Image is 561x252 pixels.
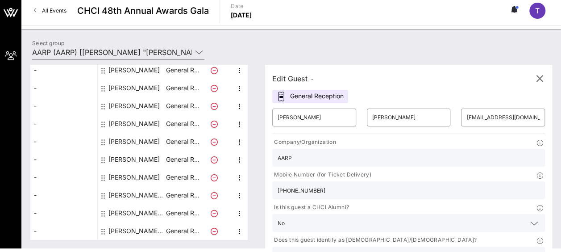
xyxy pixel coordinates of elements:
div: Susan Caideo-Corea [108,186,165,204]
span: T [535,6,540,15]
div: Selena Caldera [108,168,160,186]
input: Last Name* [372,110,445,125]
div: Fernando Ruiz [108,97,160,115]
p: Does this guest identify as [DEMOGRAPHIC_DATA]/[DEMOGRAPHIC_DATA]? [272,235,477,245]
p: General R… [165,151,200,168]
div: No [272,214,545,232]
p: General R… [165,168,200,186]
div: General Reception [272,90,348,103]
div: Edit Guest [272,72,314,85]
input: First Name* [278,110,351,125]
div: Alfred Campos [108,61,160,79]
div: - [30,79,97,97]
p: General R… [165,186,200,204]
div: Teresa "Isabella" Jones-Fronek [108,204,165,222]
p: General R… [165,61,200,79]
p: Mobile Number (for Ticket Delivery) [272,170,371,180]
p: Is this guest a CHCI Alumni? [272,203,349,212]
div: - [30,168,97,186]
p: General R… [165,79,200,97]
div: - [30,186,97,204]
span: All Events [42,7,66,14]
input: Email* [466,110,540,125]
div: Karina Hertz [108,133,160,151]
p: General R… [165,204,200,222]
div: - [30,151,97,168]
label: Select group [32,40,64,46]
p: Date [231,2,252,11]
p: Company/Organization [272,138,336,147]
p: General R… [165,133,200,151]
div: Paloma Ferreira Gomez [108,151,160,168]
p: General R… [165,115,200,133]
div: Ilse Zuniga [108,115,160,133]
span: - [311,76,314,83]
div: - [30,61,97,79]
div: - [30,115,97,133]
div: - [30,97,97,115]
p: [DATE] [231,11,252,20]
span: CHCI 48th Annual Awards Gala [77,4,209,17]
div: No [278,220,285,227]
div: T [529,3,545,19]
div: Bianca Bernardez [108,79,160,97]
a: All Events [29,4,72,18]
div: - [30,204,97,222]
div: - [30,222,97,240]
p: General R… [165,97,200,115]
p: General R… [165,222,200,240]
div: Yvette AARP [108,222,165,240]
div: - [30,133,97,151]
